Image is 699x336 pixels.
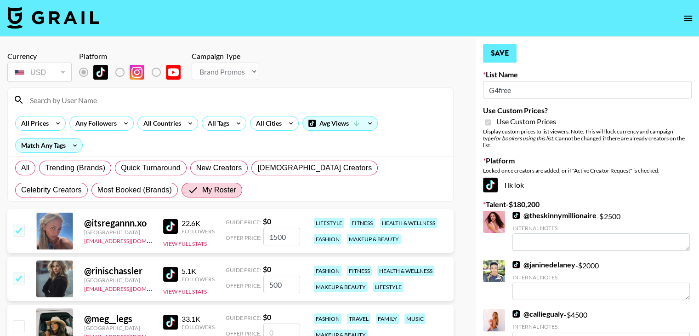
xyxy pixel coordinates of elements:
div: family [376,313,399,324]
a: [EMAIL_ADDRESS][DOMAIN_NAME] [84,284,176,292]
input: Search by User Name [24,93,448,107]
div: @ rinischassler [84,265,152,277]
span: [DEMOGRAPHIC_DATA] Creators [257,162,372,174]
div: fashion [314,266,341,276]
button: open drawer [679,9,697,28]
span: Offer Price: [226,282,261,289]
div: health & wellness [380,218,437,228]
div: Campaign Type [192,52,258,61]
input: 0 [263,276,300,293]
div: All Tags [202,116,231,130]
button: View Full Stats [163,288,207,295]
div: Followers [182,276,215,283]
label: Platform [483,156,692,165]
span: Quick Turnaround [121,162,181,174]
div: makeup & beauty [347,234,401,244]
label: List Name [483,70,692,79]
div: fashion [314,313,341,324]
img: Instagram [130,65,144,80]
div: Followers [182,324,215,330]
img: TikTok [93,65,108,80]
div: fitness [350,218,375,228]
div: Internal Notes: [512,323,690,330]
div: lifestyle [373,282,403,292]
span: New Creators [196,162,242,174]
div: Currency [7,52,72,61]
div: TikTok [483,178,692,192]
strong: $ 0 [263,265,271,273]
a: @janinedelaney [512,260,575,269]
span: Guide Price: [226,266,261,273]
img: TikTok [163,219,178,234]
img: TikTok [512,212,520,219]
div: Platform [79,52,188,61]
div: health & wellness [377,266,434,276]
img: YouTube [166,65,181,80]
span: Guide Price: [226,314,261,321]
div: Avg Views [303,116,377,130]
em: for bookers using this list [494,135,553,142]
div: Any Followers [70,116,119,130]
div: music [404,313,426,324]
div: @ meg__legs [84,313,152,324]
div: 33.1K [182,314,215,324]
span: Guide Price: [226,219,261,226]
div: travel [347,313,370,324]
button: Save [483,44,517,63]
div: 22.6K [182,219,215,228]
div: All Countries [138,116,183,130]
strong: $ 0 [263,217,271,226]
div: Display custom prices to list viewers. Note: This will lock currency and campaign type . Cannot b... [483,128,692,149]
a: @theskinnymillionaire [512,211,597,220]
button: View Full Stats [163,240,207,247]
span: Use Custom Prices [496,117,556,126]
div: USD [9,64,70,81]
div: All Prices [16,116,51,130]
label: Use Custom Prices? [483,106,692,115]
div: Internal Notes: [512,274,690,281]
a: @calliegualy [512,309,564,319]
label: Talent - $ 180,200 [483,200,692,209]
div: - $ 2000 [512,260,690,300]
img: Grail Talent [7,6,99,29]
span: Most Booked (Brands) [97,185,172,196]
img: TikTok [512,261,520,268]
div: [GEOGRAPHIC_DATA] [84,229,152,236]
div: Match Any Tags [16,139,82,152]
span: All [21,162,29,174]
div: [GEOGRAPHIC_DATA] [84,277,152,284]
div: Internal Notes: [512,225,690,232]
img: TikTok [483,178,498,192]
div: fitness [347,266,372,276]
div: [GEOGRAPHIC_DATA] [84,324,152,331]
span: My Roster [202,185,236,196]
div: Followers [182,228,215,235]
div: 5.1K [182,266,215,276]
div: Currency is locked to USD [7,61,72,84]
div: - $ 2500 [512,211,690,251]
input: 0 [263,228,300,245]
span: Offer Price: [226,234,261,241]
img: TikTok [163,267,178,282]
div: makeup & beauty [314,282,368,292]
div: Locked once creators are added, or if "Active Creator Request" is checked. [483,167,692,174]
div: lifestyle [314,218,344,228]
strong: $ 0 [263,313,271,321]
img: TikTok [512,310,520,318]
div: fashion [314,234,341,244]
a: [EMAIL_ADDRESS][DOMAIN_NAME] [84,236,176,244]
img: TikTok [163,315,178,330]
span: Trending (Brands) [45,162,105,174]
div: All Cities [250,116,284,130]
div: @ itsregannn.xo [84,217,152,229]
span: Celebrity Creators [21,185,82,196]
div: List locked to TikTok. [79,63,188,82]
